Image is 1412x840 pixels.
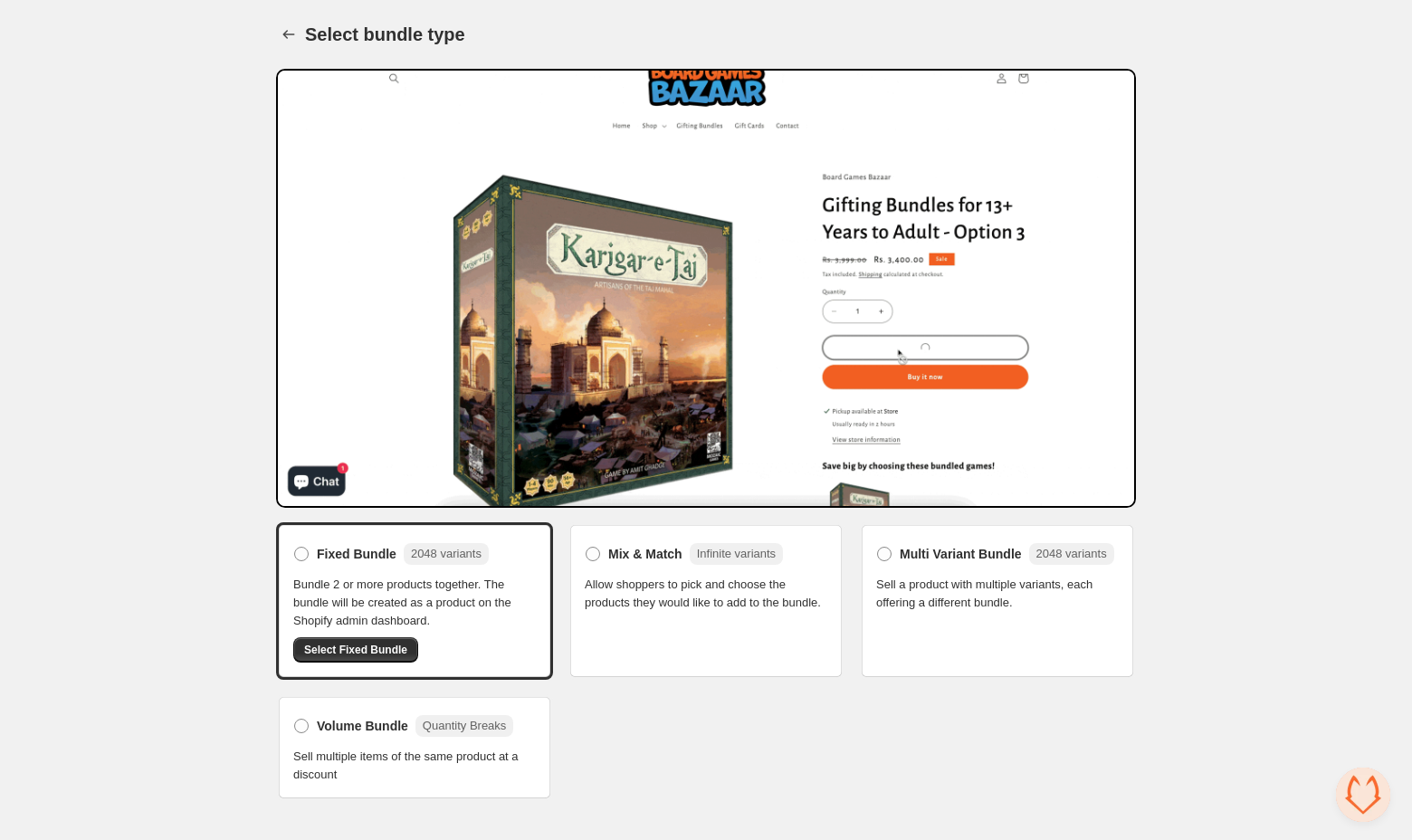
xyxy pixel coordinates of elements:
span: Multi Variant Bundle [900,545,1022,563]
h1: Select bundle type [305,24,465,45]
span: 2048 variants [411,547,482,560]
span: Sell multiple items of the same product at a discount [293,748,536,784]
span: Volume Bundle [317,717,408,735]
span: Quantity Breaks [423,719,507,732]
button: Back [276,22,301,47]
div: Open chat [1336,768,1390,822]
button: Select Fixed Bundle [293,637,418,663]
span: Mix & Match [608,545,682,563]
span: Bundle 2 or more products together. The bundle will be created as a product on the Shopify admin ... [293,576,536,630]
span: Sell a product with multiple variants, each offering a different bundle. [876,576,1119,612]
span: Infinite variants [697,547,776,560]
span: Allow shoppers to pick and choose the products they would like to add to the bundle. [585,576,827,612]
span: 2048 variants [1036,547,1107,560]
img: Bundle Preview [276,69,1136,508]
span: Select Fixed Bundle [304,643,407,657]
span: Fixed Bundle [317,545,396,563]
